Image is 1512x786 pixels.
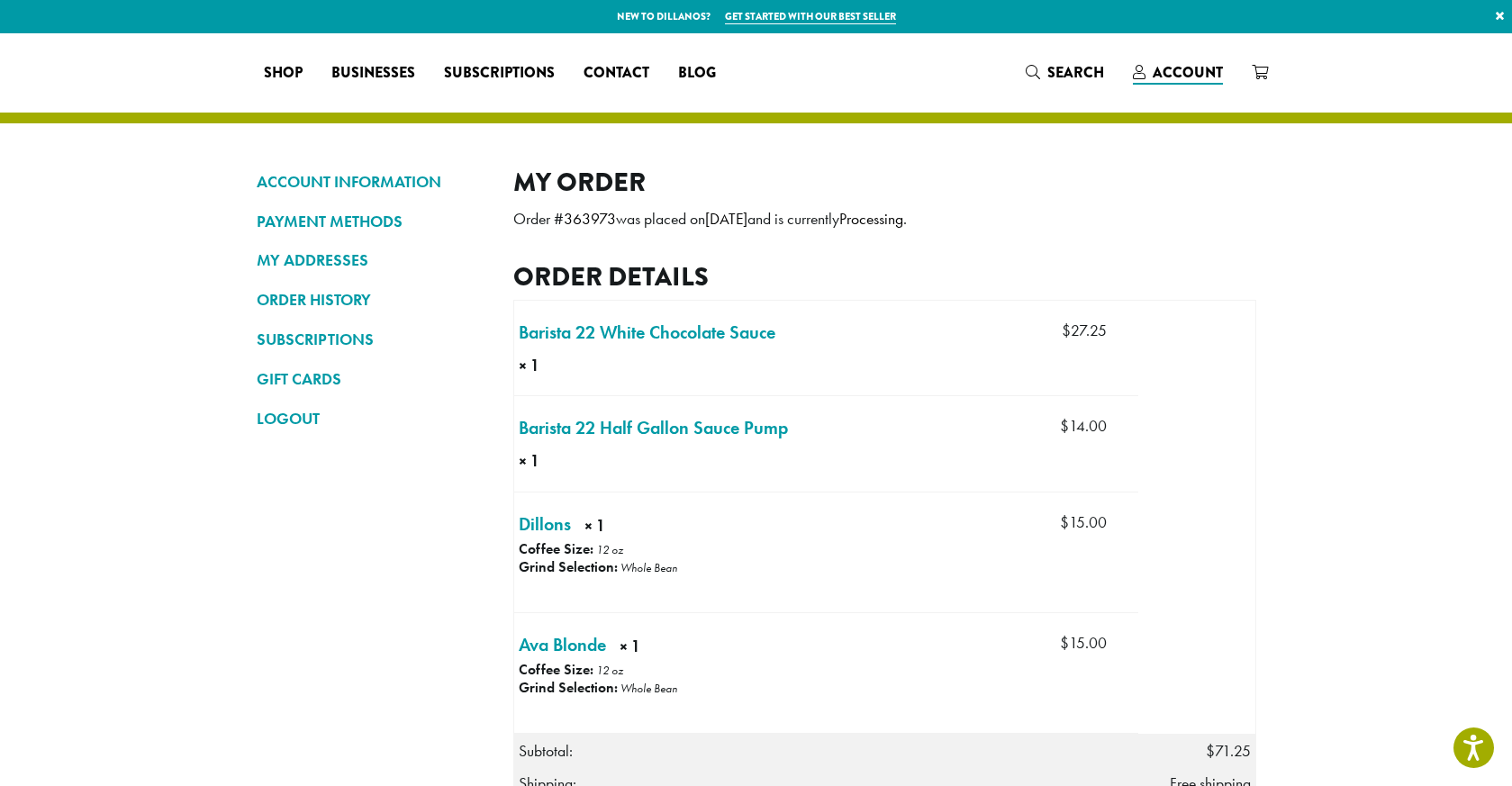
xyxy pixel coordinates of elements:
span: $ [1060,512,1069,532]
a: LOGOUT [257,403,486,434]
a: Dillons [519,510,571,538]
span: Blog [678,62,716,85]
h2: Order details [513,261,1256,293]
span: $ [1206,741,1215,761]
span: $ [1060,416,1069,436]
strong: × 1 [519,449,610,473]
a: ACCOUNT INFORMATION [257,167,486,197]
mark: 363973 [564,209,616,229]
span: 71.25 [1206,741,1251,761]
strong: Coffee Size: [519,539,593,558]
strong: Grind Selection: [519,557,618,576]
a: Search [1011,58,1118,87]
a: Barista 22 Half Gallon Sauce Pump [519,414,788,441]
a: Shop [249,59,317,87]
mark: Processing [839,209,903,229]
th: Subtotal: [513,734,1138,767]
a: PAYMENT METHODS [257,206,486,237]
strong: Coffee Size: [519,660,593,679]
span: Contact [584,62,649,85]
bdi: 15.00 [1060,633,1107,653]
p: Whole Bean [620,681,677,696]
bdi: 27.25 [1062,321,1107,340]
a: Ava Blonde [519,631,606,658]
span: $ [1060,633,1069,653]
p: Whole Bean [620,560,677,575]
a: MY ADDRESSES [257,245,486,276]
span: Businesses [331,62,415,85]
p: Order # was placed on and is currently . [513,204,1256,234]
a: ORDER HISTORY [257,285,486,315]
bdi: 14.00 [1060,416,1107,436]
strong: Grind Selection: [519,678,618,697]
span: Subscriptions [444,62,555,85]
span: Search [1047,62,1104,83]
mark: [DATE] [705,209,747,229]
span: Shop [264,62,303,85]
p: 12 oz [596,542,623,557]
span: $ [1062,321,1071,340]
strong: × 1 [519,354,606,377]
strong: × 1 [620,635,703,663]
strong: × 1 [584,514,658,542]
h2: My Order [513,167,1256,198]
bdi: 15.00 [1060,512,1107,532]
p: 12 oz [596,663,623,678]
a: GIFT CARDS [257,364,486,394]
span: Account [1153,62,1223,83]
a: SUBSCRIPTIONS [257,324,486,355]
a: Barista 22 White Chocolate Sauce [519,319,775,346]
a: Get started with our best seller [725,9,896,24]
